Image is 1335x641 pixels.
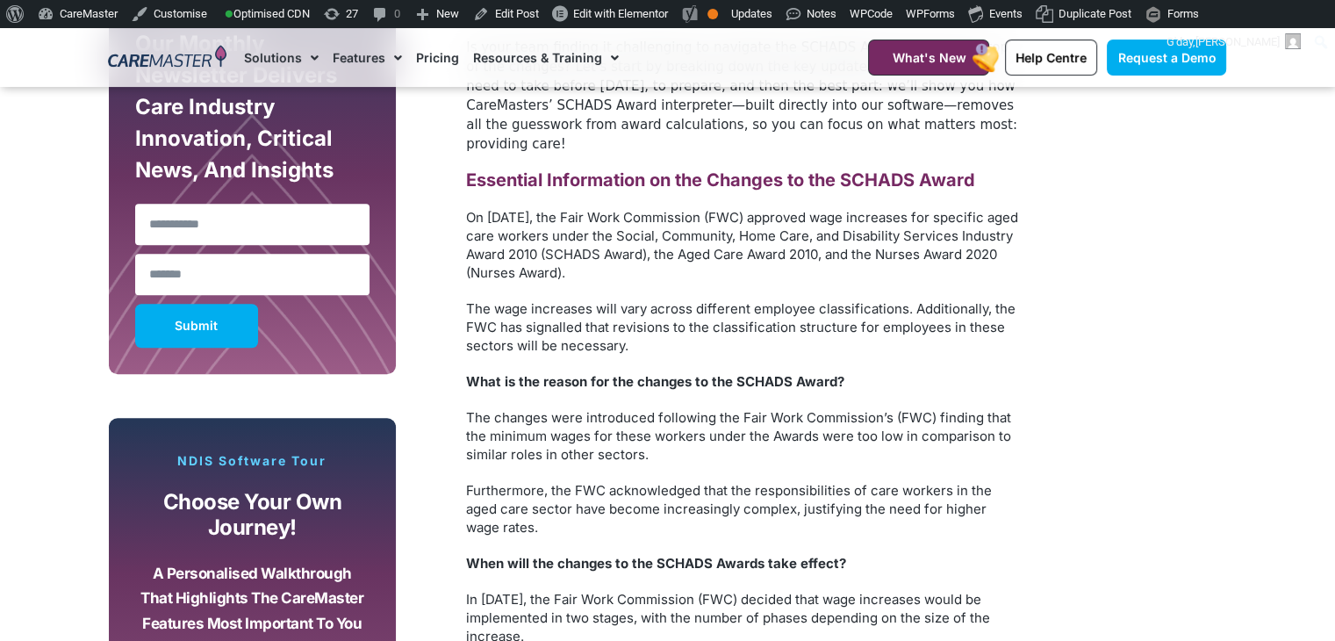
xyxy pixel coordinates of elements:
[466,555,846,572] strong: When will the changes to the SCHADS Awards take effect?
[1195,35,1280,48] span: [PERSON_NAME]
[108,45,226,71] img: CareMaster Logo
[1016,50,1087,65] span: Help Centre
[466,373,844,390] strong: What is the reason for the changes to the SCHADS Award?
[244,28,825,87] nav: Menu
[707,9,718,19] div: OK
[466,169,975,191] strong: Essential Information on the Changes to the SCHADS Award
[466,408,1019,464] p: The changes were introduced following the Fair Work Commission’s (FWC) finding that the minimum w...
[466,299,1019,355] p: The wage increases will vary across different employee classifications. Additionally, the FWC has...
[135,304,258,348] button: Submit
[126,453,379,469] p: NDIS Software Tour
[140,561,366,637] p: A personalised walkthrough that highlights the CareMaster features most important to you
[466,481,1019,537] p: Furthermore, the FWC acknowledged that the responsibilities of care workers in the aged care sect...
[1005,40,1097,76] a: Help Centre
[244,28,319,87] a: Solutions
[573,7,668,20] span: Edit with Elementor
[1160,28,1308,56] a: G'day,
[175,321,218,330] span: Submit
[416,28,459,87] a: Pricing
[1107,40,1226,76] a: Request a Demo
[1117,50,1216,65] span: Request a Demo
[868,40,989,76] a: What's New
[473,28,619,87] a: Resources & Training
[466,208,1019,282] p: On [DATE], the Fair Work Commission (FWC) approved wage increases for specific aged care workers ...
[333,28,402,87] a: Features
[140,490,366,540] p: Choose your own journey!
[892,50,965,65] span: What's New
